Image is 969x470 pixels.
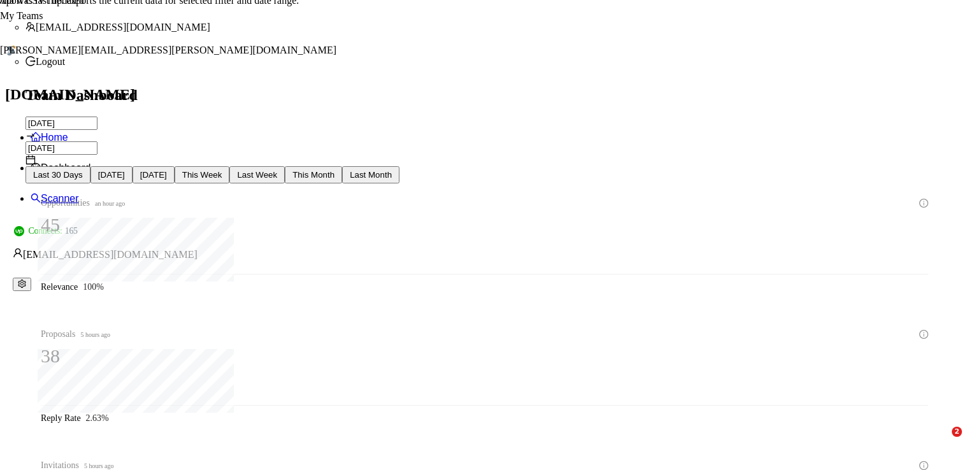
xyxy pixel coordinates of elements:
button: [DATE] [133,166,175,183]
span: 2 [952,427,962,437]
span: dashboard [31,162,41,173]
button: Last 30 Days [25,166,90,183]
time: 5 hours ago [80,331,110,338]
span: 100% [83,282,104,292]
h1: Team Dashboard [25,87,944,104]
span: to [25,130,36,141]
span: info-circle [919,199,928,208]
span: 2.63% [86,413,109,423]
time: an hour ago [95,200,125,207]
span: This Month [292,170,334,180]
span: search [31,193,41,203]
span: calendar [25,155,36,165]
span: swap-right [25,130,36,140]
button: This Week [175,166,230,183]
span: Last Month [350,170,392,180]
span: Connects: [28,224,62,238]
button: Last Month [342,166,399,183]
a: searchScanner [31,193,79,204]
li: Scanner [31,183,964,214]
span: info-circle [919,461,928,470]
div: 38 [41,344,110,368]
span: Relevance [41,282,78,292]
span: Scanner [41,193,79,204]
span: Last 30 Days [33,170,83,180]
span: setting [18,280,26,288]
span: Logout [25,56,65,67]
span: Proposals [41,327,110,342]
span: logout [25,56,36,66]
span: Reply Rate [41,413,81,423]
span: Dashboard [41,162,90,173]
a: homeHome [31,132,68,143]
a: setting [13,278,31,289]
h1: [DOMAIN_NAME] [5,79,964,110]
span: [EMAIL_ADDRESS][DOMAIN_NAME] [36,22,210,32]
time: 5 hours ago [84,462,114,469]
button: [DATE] [90,166,133,183]
span: Home [41,132,68,143]
img: upwork-logo.png [14,226,24,236]
button: setting [13,278,31,291]
span: This Week [182,170,222,180]
span: home [31,132,41,142]
span: info-circle [919,330,928,339]
span: Last Week [237,170,277,180]
span: [DATE] [98,170,125,180]
iframe: Intercom live chat [926,427,956,457]
input: End date [25,141,97,155]
span: team [25,22,36,32]
button: Last Week [229,166,285,183]
span: Opportunities [41,196,125,211]
span: user [13,248,23,258]
button: This Month [285,166,342,183]
input: Start date [25,117,97,130]
span: [DATE] [140,170,167,180]
div: 45 [41,213,125,237]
